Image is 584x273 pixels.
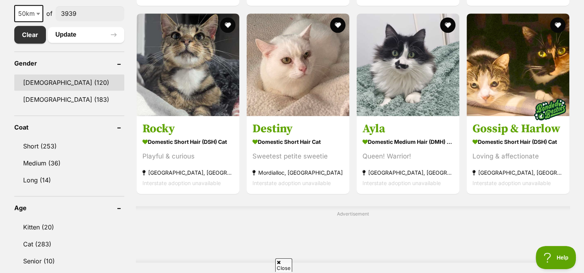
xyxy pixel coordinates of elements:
a: Gossip & Harlow Domestic Short Hair (DSH) Cat Loving & affectionate [GEOGRAPHIC_DATA], [GEOGRAPHI... [467,116,569,194]
span: 50km [14,5,43,22]
iframe: Help Scout Beacon - Open [536,246,576,269]
strong: [GEOGRAPHIC_DATA], [GEOGRAPHIC_DATA] [362,167,454,178]
img: Gossip & Harlow - Domestic Short Hair (DSH) Cat [467,13,569,116]
span: Interstate adoption unavailable [472,180,551,186]
a: [DEMOGRAPHIC_DATA] (120) [14,74,124,91]
strong: [GEOGRAPHIC_DATA], [GEOGRAPHIC_DATA] [472,167,564,178]
header: Age [14,204,124,211]
a: Kitten (20) [14,219,124,235]
a: Destiny Domestic Short Hair Cat Sweetest petite sweetie Mordialloc, [GEOGRAPHIC_DATA] Interstate ... [247,116,349,194]
strong: Domestic Short Hair (DSH) Cat [472,136,564,147]
div: Advertisement [136,206,570,263]
strong: [GEOGRAPHIC_DATA], [GEOGRAPHIC_DATA] [142,167,234,178]
a: Senior (10) [14,253,124,269]
div: Playful & curious [142,151,234,162]
div: Queen! Warrior! [362,151,454,162]
button: favourite [220,17,235,33]
a: Short (253) [14,138,124,154]
img: Rocky - Domestic Short Hair (DSH) Cat [137,13,239,116]
strong: Mordialloc, [GEOGRAPHIC_DATA] [252,167,344,178]
strong: Domestic Medium Hair (DMH) Cat [362,136,454,147]
button: favourite [330,17,345,33]
header: Coat [14,124,124,131]
span: Interstate adoption unavailable [252,180,331,186]
span: Interstate adoption unavailable [362,180,441,186]
span: of [46,9,52,18]
a: Rocky Domestic Short Hair (DSH) Cat Playful & curious [GEOGRAPHIC_DATA], [GEOGRAPHIC_DATA] Inters... [137,116,239,194]
span: Close [275,258,292,272]
a: Medium (36) [14,155,124,171]
a: Cat (283) [14,236,124,252]
button: Update [48,27,124,42]
span: Interstate adoption unavailable [142,180,221,186]
strong: Domestic Short Hair (DSH) Cat [142,136,234,147]
a: Ayla Domestic Medium Hair (DMH) Cat Queen! Warrior! [GEOGRAPHIC_DATA], [GEOGRAPHIC_DATA] Intersta... [357,116,459,194]
h3: Ayla [362,121,454,136]
button: favourite [550,17,565,33]
header: Gender [14,60,124,67]
button: favourite [440,17,455,33]
span: 50km [15,8,42,19]
div: Sweetest petite sweetie [252,151,344,162]
div: Loving & affectionate [472,151,564,162]
a: Clear [14,26,46,44]
h3: Rocky [142,121,234,136]
h3: Gossip & Harlow [472,121,564,136]
img: bonded besties [531,90,569,129]
strong: Domestic Short Hair Cat [252,136,344,147]
a: [DEMOGRAPHIC_DATA] (183) [14,91,124,108]
img: Ayla - Domestic Medium Hair (DMH) Cat [357,13,459,116]
input: postcode [56,6,124,21]
img: Destiny - Domestic Short Hair Cat [247,13,349,116]
h3: Destiny [252,121,344,136]
a: Long (14) [14,172,124,188]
